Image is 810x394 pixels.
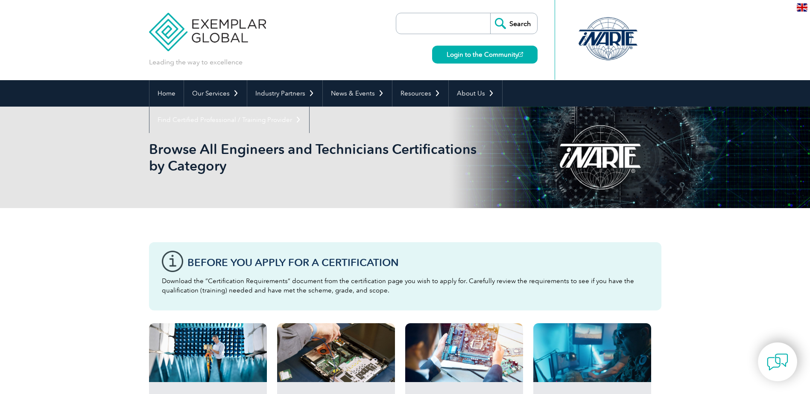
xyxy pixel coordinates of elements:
[187,257,649,268] h3: Before You Apply For a Certification
[392,80,448,107] a: Resources
[162,276,649,295] p: Download the “Certification Requirements” document from the certification page you wish to apply ...
[767,351,788,373] img: contact-chat.png
[518,52,523,57] img: open_square.png
[184,80,247,107] a: Our Services
[797,3,807,12] img: en
[490,13,537,34] input: Search
[432,46,538,64] a: Login to the Community
[323,80,392,107] a: News & Events
[149,58,243,67] p: Leading the way to excellence
[149,141,477,174] h1: Browse All Engineers and Technicians Certifications by Category
[149,80,184,107] a: Home
[449,80,502,107] a: About Us
[247,80,322,107] a: Industry Partners
[149,107,309,133] a: Find Certified Professional / Training Provider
